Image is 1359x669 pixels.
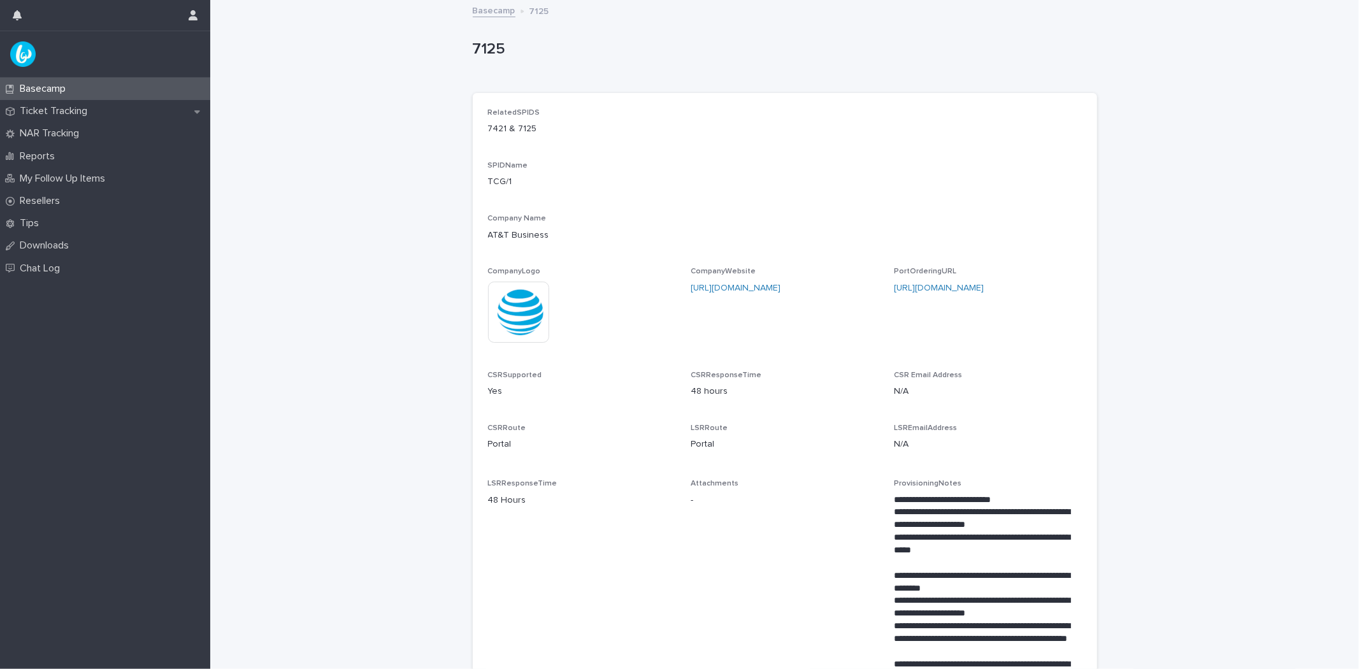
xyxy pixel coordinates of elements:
[15,105,97,117] p: Ticket Tracking
[15,127,89,140] p: NAR Tracking
[894,438,1082,451] p: N/A
[894,284,984,292] a: [URL][DOMAIN_NAME]
[488,268,541,275] span: CompanyLogo
[488,122,1082,136] p: 7421 & 7125
[691,438,714,451] span: Portal
[488,109,540,117] span: RelatedSPIDS
[15,195,70,207] p: Resellers
[894,385,1082,398] p: N/A
[488,175,676,189] p: TCG/1
[488,424,526,432] span: CSRRoute
[488,215,547,222] span: Company Name
[15,173,115,185] p: My Follow Up Items
[691,385,879,398] p: 48 hours
[488,162,528,169] span: SPIDName
[488,229,1082,242] p: AT&T Business
[529,3,549,17] p: 7125
[15,150,65,162] p: Reports
[488,494,676,507] p: 48 Hours
[488,371,542,379] span: CSRSupported
[15,263,70,275] p: Chat Log
[691,480,738,487] span: Attachments
[691,424,728,432] span: LSRRoute
[473,40,1092,59] p: 7125
[15,83,76,95] p: Basecamp
[10,41,36,67] img: UPKZpZA3RCu7zcH4nw8l
[894,371,962,379] span: CSR Email Address
[691,268,756,275] span: CompanyWebsite
[15,217,49,229] p: Tips
[488,480,557,487] span: LSRResponseTime
[691,494,879,507] p: -
[473,3,515,17] a: Basecamp
[691,371,761,379] span: CSRResponseTime
[894,268,956,275] span: PortOrderingURL
[488,438,512,451] span: Portal
[488,385,676,398] p: Yes
[691,284,780,292] a: [URL][DOMAIN_NAME]
[15,240,79,252] p: Downloads
[894,424,957,432] span: LSREmailAddress
[894,480,961,487] span: ProvisioningNotes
